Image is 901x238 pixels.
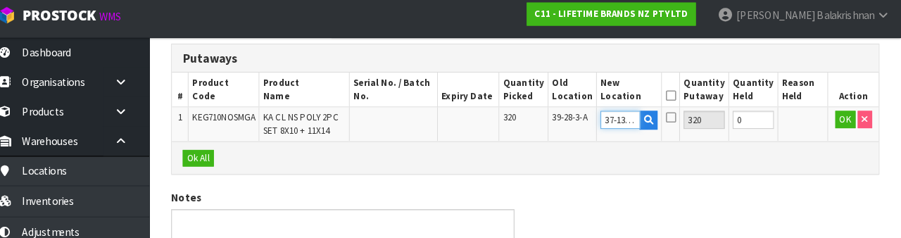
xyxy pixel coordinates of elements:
[207,77,276,110] th: Product Code
[544,13,693,25] strong: C11 - LIFETIME BRANDS NZ PTY LTD
[120,15,141,29] small: WMS
[737,114,777,132] input: Held
[191,77,207,110] th: #
[689,114,729,132] input: Putaway
[608,114,647,132] input: Location Code
[210,114,272,126] span: KEG710NOSMGA
[686,77,733,110] th: Quantity Putaway
[21,12,39,30] img: cube-alt.png
[819,14,875,27] span: Balakrishnan
[276,77,364,110] th: Product Name
[45,12,117,30] span: ProStock
[201,152,232,169] button: Ok All
[201,56,869,70] h3: Putaways
[561,114,596,126] span: 39-28-3-A
[733,77,781,110] th: Quantity Held
[781,77,830,110] th: Reason Held
[837,114,857,131] button: OK
[513,114,526,126] span: 320
[741,14,817,27] span: [PERSON_NAME]
[364,77,450,110] th: Serial No. / Batch No.
[450,77,510,110] th: Expiry Date
[605,77,668,110] th: New Location
[536,8,701,31] a: C11 - LIFETIME BRANDS NZ PTY LTD
[830,77,879,110] th: Action
[510,77,557,110] th: Quantity Picked
[557,77,605,110] th: Old Location
[196,114,201,126] span: 1
[190,191,220,206] label: Notes
[279,114,353,139] span: KA CL NS POLY 2PC SET 8X10 + 11X14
